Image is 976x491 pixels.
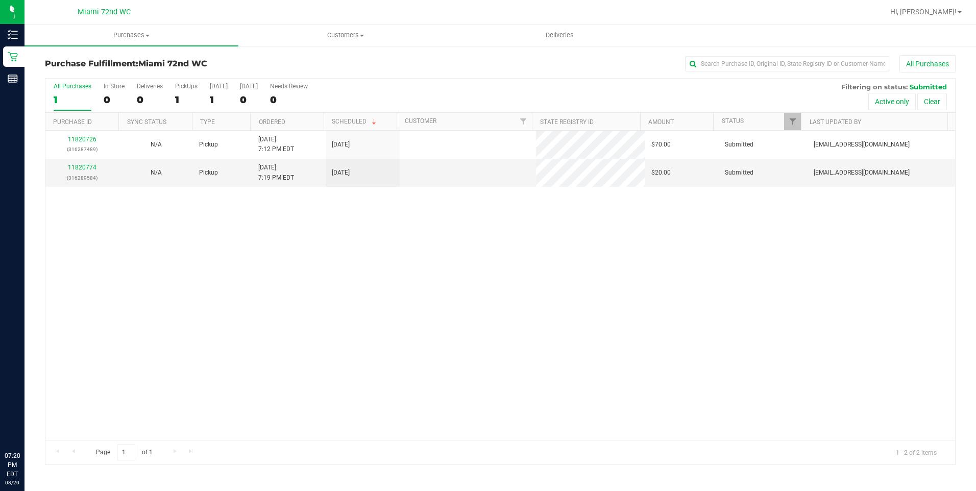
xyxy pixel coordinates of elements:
span: Miami 72nd WC [138,59,207,68]
div: PickUps [175,83,198,90]
inline-svg: Inventory [8,30,18,40]
span: Pickup [199,140,218,150]
div: 0 [240,94,258,106]
span: 1 - 2 of 2 items [888,445,945,460]
div: 1 [210,94,228,106]
p: (316289584) [52,173,113,183]
iframe: Resource center [10,409,41,440]
inline-svg: Retail [8,52,18,62]
a: Customers [238,24,452,46]
span: Submitted [725,140,753,150]
div: All Purchases [54,83,91,90]
a: State Registry ID [540,118,594,126]
a: 11820726 [68,136,96,143]
span: [DATE] [332,168,350,178]
a: Amount [648,118,674,126]
button: N/A [151,140,162,150]
a: Purchases [25,24,238,46]
a: Sync Status [127,118,166,126]
div: Needs Review [270,83,308,90]
span: [EMAIL_ADDRESS][DOMAIN_NAME] [814,140,910,150]
span: Miami 72nd WC [78,8,131,16]
span: Page of 1 [87,445,161,460]
span: [EMAIL_ADDRESS][DOMAIN_NAME] [814,168,910,178]
inline-svg: Reports [8,73,18,84]
p: 08/20 [5,479,20,486]
span: [DATE] 7:19 PM EDT [258,163,294,182]
div: 0 [104,94,125,106]
span: Not Applicable [151,169,162,176]
span: Purchases [25,31,238,40]
a: Type [200,118,215,126]
a: Status [722,117,744,125]
button: All Purchases [899,55,956,72]
input: Search Purchase ID, Original ID, State Registry ID or Customer Name... [685,56,889,71]
button: N/A [151,168,162,178]
div: 0 [270,94,308,106]
input: 1 [117,445,135,460]
div: In Store [104,83,125,90]
a: Customer [405,117,436,125]
span: Submitted [910,83,947,91]
div: [DATE] [210,83,228,90]
span: Customers [239,31,452,40]
p: 07:20 PM EDT [5,451,20,479]
div: 1 [54,94,91,106]
a: Filter [515,113,532,130]
span: Pickup [199,168,218,178]
span: [DATE] 7:12 PM EDT [258,135,294,154]
span: $70.00 [651,140,671,150]
a: Purchase ID [53,118,92,126]
a: Filter [784,113,801,130]
a: Deliveries [453,24,667,46]
span: Hi, [PERSON_NAME]! [890,8,957,16]
p: (316287489) [52,144,113,154]
button: Active only [868,93,916,110]
h3: Purchase Fulfillment: [45,59,349,68]
a: Scheduled [332,118,378,125]
div: Deliveries [137,83,163,90]
span: $20.00 [651,168,671,178]
span: Not Applicable [151,141,162,148]
div: 0 [137,94,163,106]
span: Submitted [725,168,753,178]
button: Clear [917,93,947,110]
iframe: Resource center unread badge [30,408,42,420]
div: [DATE] [240,83,258,90]
span: Deliveries [532,31,588,40]
a: 11820774 [68,164,96,171]
a: Ordered [259,118,285,126]
span: Filtering on status: [841,83,908,91]
a: Last Updated By [810,118,861,126]
span: [DATE] [332,140,350,150]
div: 1 [175,94,198,106]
